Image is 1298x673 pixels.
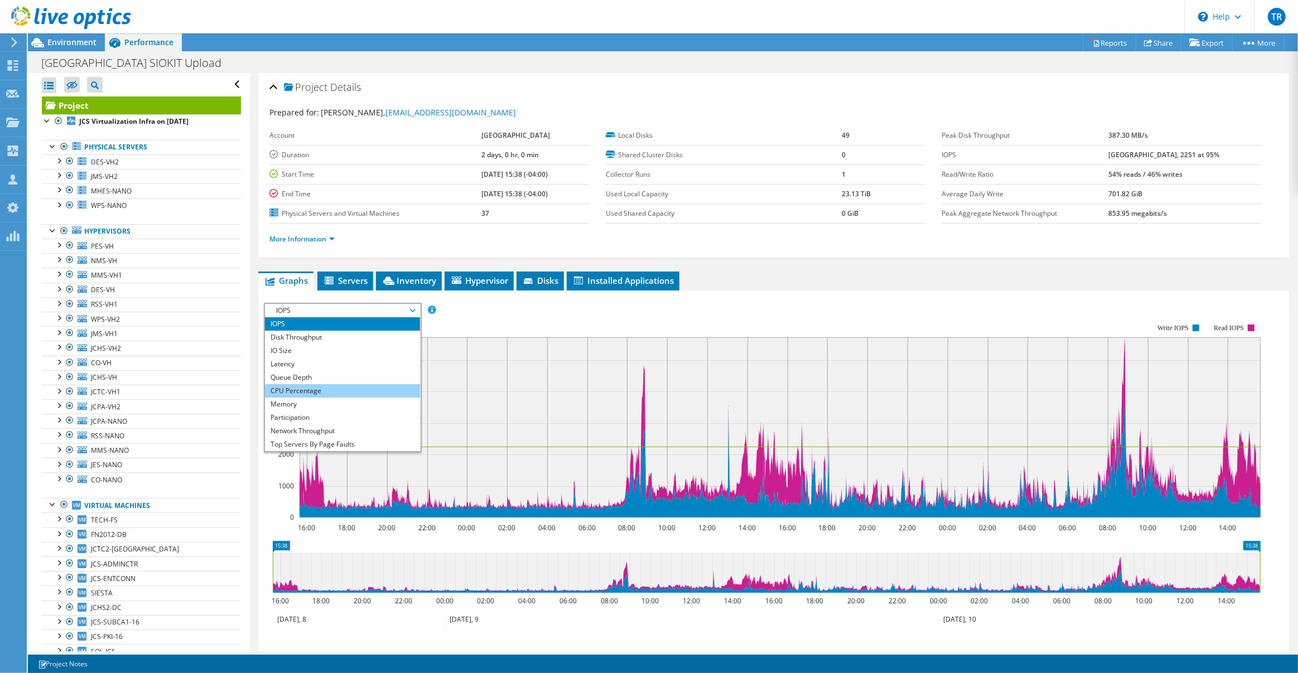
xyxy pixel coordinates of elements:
b: 0 [842,150,846,159]
a: JCHS2-DC [42,601,241,615]
a: Hypervisors [42,224,241,239]
label: Prepared for: [269,107,319,118]
a: JCS Virtualization Infra on [DATE] [42,114,241,129]
span: JCHS-VH [91,372,117,382]
text: 06:00 [1059,523,1077,532]
text: 18:00 [807,596,824,606]
li: Disk Throughput [265,331,419,344]
text: 18:00 [339,523,356,532]
label: End Time [269,188,481,200]
span: IOPS [271,304,414,317]
a: JCS-SUBCA1-16 [42,615,241,630]
a: JCPA-VH2 [42,399,241,414]
text: 08:00 [1099,523,1117,532]
a: JMS-VH1 [42,326,241,341]
a: CO-VH [42,356,241,370]
b: 23.13 TiB [842,189,871,198]
span: DES-VH2 [91,157,119,167]
text: 16:00 [766,596,783,606]
a: JCHS-VH2 [42,341,241,355]
b: 853.95 megabits/s [1108,209,1167,218]
span: Hypervisor [450,275,508,286]
text: 02:00 [979,523,997,532]
li: Network Throughput [265,424,419,438]
a: SIESTA [42,585,241,600]
text: Read IOPS [1214,324,1244,332]
a: JMS-VH2 [42,169,241,183]
span: MHES-NANO [91,186,132,196]
text: 08:00 [1095,596,1112,606]
label: Duration [269,149,481,161]
li: Queue Depth [265,371,419,384]
b: 2 days, 0 hr, 0 min [482,150,539,159]
text: 22:00 [889,596,906,606]
span: Details [330,80,361,94]
text: 18:00 [313,596,330,606]
span: DES-VH [91,285,115,294]
text: 00:00 [930,596,948,606]
a: JCTC2-[GEOGRAPHIC_DATA] [42,542,241,556]
a: Project [42,96,241,114]
span: PES-VH [91,241,114,251]
text: 04:00 [1019,523,1036,532]
span: Servers [323,275,368,286]
label: Account [269,130,481,141]
text: 10:00 [659,523,676,532]
a: JCS-ENTCONN [42,571,241,585]
text: 14:00 [739,523,756,532]
a: WPS-VH2 [42,312,241,326]
label: Shared Cluster Disks [606,149,842,161]
a: RSS-VH1 [42,297,241,312]
span: JMS-VH1 [91,329,118,338]
li: CPU Percentage [265,384,419,398]
span: MMS-NANO [91,446,129,455]
span: WPS-VH2 [91,314,120,324]
text: 20:00 [379,523,396,532]
a: TECH-FS [42,512,241,527]
span: JMS-VH2 [91,172,118,181]
a: WPS-NANO [42,198,241,213]
text: 12:00 [1177,596,1194,606]
a: [EMAIL_ADDRESS][DOMAIN_NAME] [385,107,516,118]
span: JES-NANO [91,460,122,469]
a: JCS-PKI-16 [42,630,241,644]
a: JCHS-VH [42,370,241,385]
b: 49 [842,130,850,140]
span: JCS-ENTCONN [91,574,136,583]
text: 10:00 [1136,596,1153,606]
b: 0 GiB [842,209,859,218]
text: 2000 [278,449,294,459]
text: 16:00 [272,596,289,606]
b: [GEOGRAPHIC_DATA], 2251 at 95% [1108,150,1219,159]
a: Physical Servers [42,140,241,154]
text: 20:00 [848,596,865,606]
text: 00:00 [459,523,476,532]
a: JCS-ADMINCTR [42,556,241,571]
b: 1 [842,170,846,179]
span: CO-VH [91,358,112,367]
li: Latency [265,357,419,371]
text: 04:00 [1012,596,1030,606]
h1: [GEOGRAPHIC_DATA] SIOKIT Upload [36,57,239,69]
text: 06:00 [560,596,577,606]
a: NMS-VH [42,253,241,268]
span: Environment [47,37,96,47]
a: JCPA-NANO [42,414,241,428]
label: Collector Runs [606,169,842,180]
span: SIESTA [91,588,113,598]
span: TECH-FS [91,515,118,525]
span: [PERSON_NAME], [321,107,516,118]
span: RSS-NANO [91,431,124,440]
label: Start Time [269,169,481,180]
span: WPS-NANO [91,201,127,210]
span: Installed Applications [572,275,674,286]
a: JES-NANO [42,458,241,472]
span: JCTC-VH1 [91,387,120,396]
span: JCHS-VH2 [91,343,121,353]
text: 22:00 [395,596,413,606]
text: 20:00 [354,596,371,606]
a: FN2012-DB [42,527,241,542]
text: 14:00 [1219,523,1237,532]
a: More Information [269,234,335,244]
a: Share [1136,34,1181,51]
